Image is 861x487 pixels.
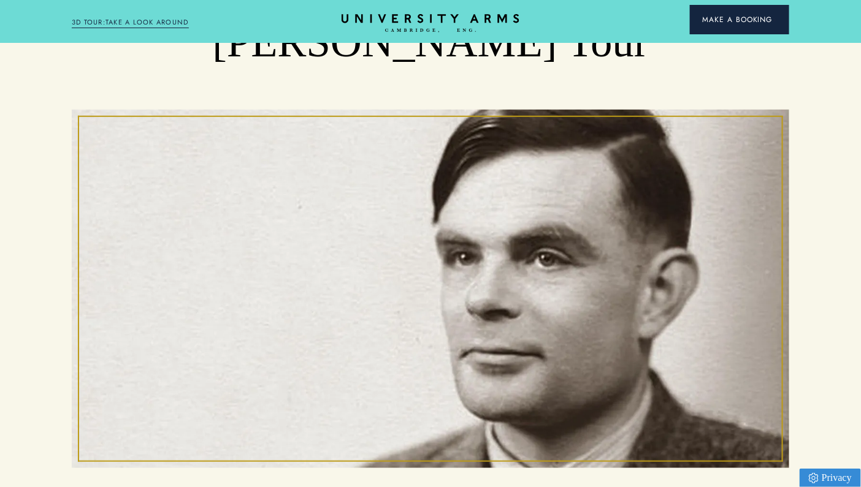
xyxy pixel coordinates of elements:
button: Make a BookingArrow icon [690,5,789,34]
span: Make a Booking [702,14,777,25]
img: image-abbf9f7d2e102863e483d7bbe64d3c3870b3a2ea-1557x854-jpg [72,110,789,468]
img: Privacy [809,473,819,483]
img: Arrow icon [773,18,777,22]
a: Home [342,14,519,33]
a: Privacy [800,469,861,487]
a: 3D TOUR:TAKE A LOOK AROUND [72,17,189,28]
